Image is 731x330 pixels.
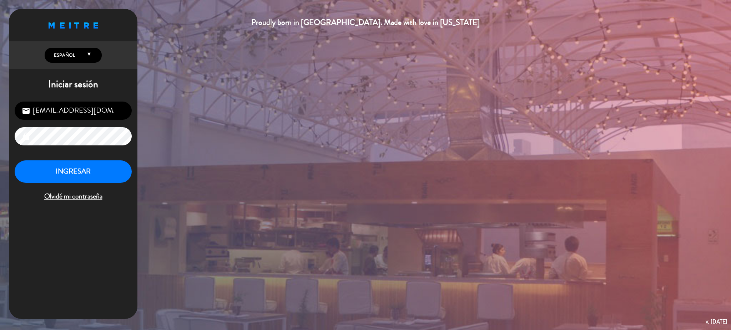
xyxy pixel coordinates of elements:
span: Olvidé mi contraseña [15,191,132,202]
span: Español [52,52,75,59]
input: Correo Electrónico [15,102,132,120]
h1: Iniciar sesión [9,78,137,91]
div: v. [DATE] [706,317,727,326]
i: email [22,107,30,115]
i: lock [22,132,30,141]
button: INGRESAR [15,160,132,183]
